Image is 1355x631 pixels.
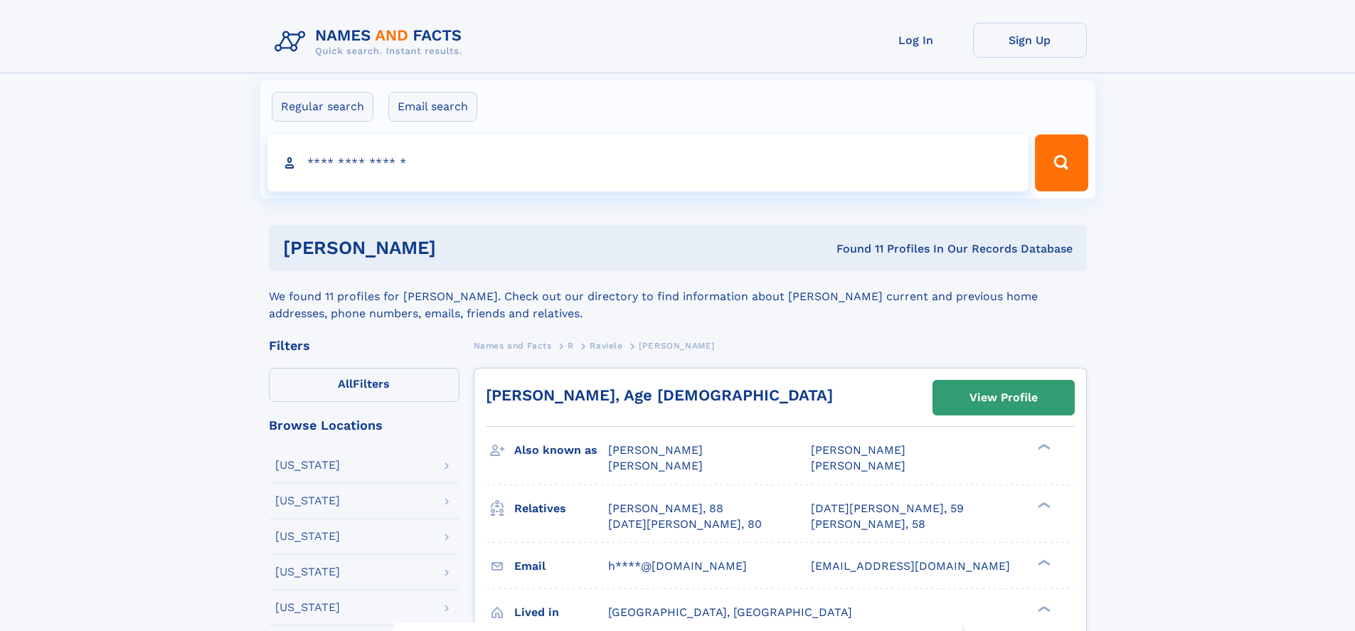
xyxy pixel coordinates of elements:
div: ❯ [1034,604,1051,613]
span: [EMAIL_ADDRESS][DOMAIN_NAME] [811,559,1010,573]
label: Email search [388,92,477,122]
label: Regular search [272,92,373,122]
div: [US_STATE] [275,602,340,613]
span: [PERSON_NAME] [811,459,905,472]
a: Names and Facts [474,336,552,354]
a: [DATE][PERSON_NAME], 59 [811,501,964,516]
a: [PERSON_NAME], Age [DEMOGRAPHIC_DATA] [486,386,833,404]
div: We found 11 profiles for [PERSON_NAME]. Check out our directory to find information about [PERSON... [269,271,1087,322]
h3: Lived in [514,600,608,625]
a: Sign Up [973,23,1087,58]
a: [PERSON_NAME], 88 [608,501,723,516]
h3: Also known as [514,438,608,462]
span: [GEOGRAPHIC_DATA], [GEOGRAPHIC_DATA] [608,605,852,619]
div: Found 11 Profiles In Our Records Database [636,241,1073,257]
h3: Relatives [514,497,608,521]
a: Raviele [590,336,622,354]
span: Raviele [590,341,622,351]
span: [PERSON_NAME] [639,341,715,351]
a: View Profile [933,381,1074,415]
div: Browse Locations [269,419,459,432]
img: Logo Names and Facts [269,23,474,61]
span: R [568,341,574,351]
div: [US_STATE] [275,531,340,542]
a: Log In [859,23,973,58]
a: R [568,336,574,354]
span: All [338,377,353,391]
button: Search Button [1035,134,1088,191]
div: [US_STATE] [275,495,340,507]
div: [US_STATE] [275,566,340,578]
div: View Profile [969,381,1038,414]
div: Filters [269,339,459,352]
span: [PERSON_NAME] [608,443,703,457]
div: ❯ [1034,558,1051,567]
a: [DATE][PERSON_NAME], 80 [608,516,762,532]
h1: [PERSON_NAME] [283,239,637,257]
span: [PERSON_NAME] [811,443,905,457]
input: search input [267,134,1029,191]
label: Filters [269,368,459,402]
h3: Email [514,554,608,578]
a: [PERSON_NAME], 58 [811,516,925,532]
div: ❯ [1034,442,1051,452]
div: ❯ [1034,500,1051,509]
span: [PERSON_NAME] [608,459,703,472]
div: [US_STATE] [275,460,340,471]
